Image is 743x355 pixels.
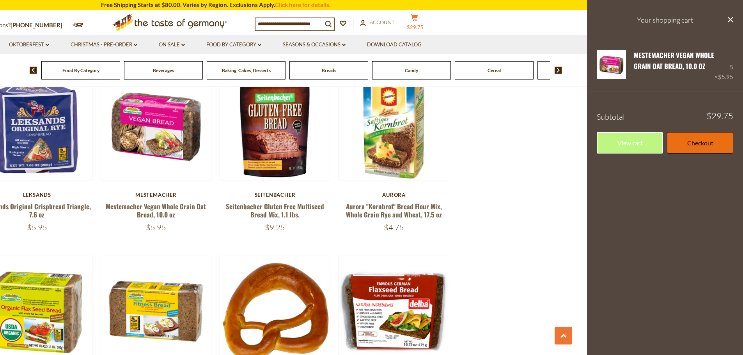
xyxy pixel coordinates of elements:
[71,41,137,49] a: Christmas - PRE-ORDER
[370,19,395,25] span: Account
[634,50,714,71] a: Mestemacher Vegan Whole Grain Oat Bread, 10.0 oz
[106,201,206,219] a: Mestemacher Vegan Whole Grain Oat Bread, 10.0 oz
[9,41,49,49] a: Oktoberfest
[222,67,271,73] a: Baking, Cakes, Desserts
[367,41,422,49] a: Download Catalog
[718,73,733,80] span: $5.95
[667,132,733,154] a: Checkout
[346,201,442,219] a: Aurora "Kornbrot" Bread Flour Mix, Whole Grain Rye and Wheat, 17.5 oz
[220,192,331,198] div: Seitenbacher
[405,67,418,73] a: Candy
[360,18,395,27] a: Account
[403,14,426,34] button: $29.75
[11,21,62,28] a: [PHONE_NUMBER]
[146,223,166,232] span: $5.95
[339,70,449,180] img: Aurora "Kornbrot" Bread Flour Mix, Whole Grain Rye and Wheat, 17.5 oz
[30,67,37,74] img: previous arrow
[62,67,99,73] a: Food By Category
[555,67,562,74] img: next arrow
[206,41,261,49] a: Food By Category
[715,50,733,82] div: 5 ×
[220,70,330,180] img: Seitenbacher Gluten Free Multiseed Bread Mix, 1.1 lbs.
[153,67,174,73] a: Beverages
[597,50,626,82] a: Mestemacher Vegan Oat Bread
[322,67,336,73] a: Breads
[384,223,404,232] span: $4.75
[101,70,211,180] img: Mestemacher Vegan Whole Grain Oat Bread, 10.0 oz
[283,41,346,49] a: Seasons & Occasions
[101,192,212,198] div: Mestemacher
[265,223,285,232] span: $9.25
[597,112,625,122] span: Subtotal
[597,50,626,79] img: Mestemacher Vegan Oat Bread
[275,1,330,8] a: Click here for details.
[407,24,424,30] span: $29.75
[27,223,47,232] span: $5.95
[226,201,324,219] a: Seitenbacher Gluten Free Multiseed Bread Mix, 1.1 lbs.
[706,112,733,120] span: $29.75
[597,132,663,154] a: View cart
[488,67,501,73] a: Cereal
[159,41,185,49] a: On Sale
[339,192,450,198] div: Aurora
